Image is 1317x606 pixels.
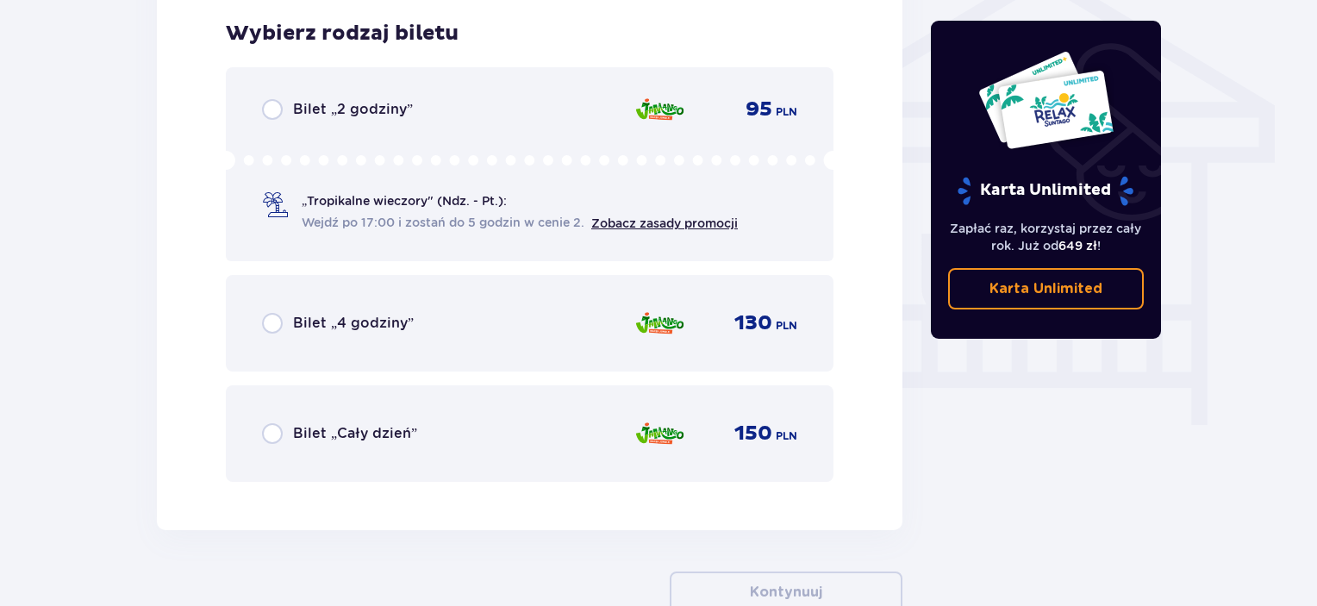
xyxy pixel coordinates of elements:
p: Karta Unlimited [956,176,1135,206]
p: 130 [734,310,772,336]
p: Bilet „4 godziny” [293,314,414,333]
p: Bilet „Cały dzień” [293,424,417,443]
a: Zobacz zasady promocji [591,216,738,230]
p: „Tropikalne wieczory" (Ndz. - Pt.): [302,192,507,209]
span: 649 zł [1058,239,1097,253]
p: Karta Unlimited [989,279,1102,298]
p: 150 [734,421,772,447]
p: PLN [776,318,797,334]
p: Bilet „2 godziny” [293,100,413,119]
img: zone logo [634,91,685,128]
img: zone logo [634,305,685,341]
span: Wejdź po 17:00 i zostań do 5 godzin w cenie 2. [302,214,584,231]
p: PLN [776,104,797,120]
p: Zapłać raz, korzystaj przez cały rok. Już od ! [948,220,1145,254]
p: Wybierz rodzaj biletu [226,21,459,47]
p: 95 [746,97,772,122]
img: zone logo [634,415,685,452]
a: Karta Unlimited [948,268,1145,309]
p: PLN [776,428,797,444]
p: Kontynuuj [750,583,822,602]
